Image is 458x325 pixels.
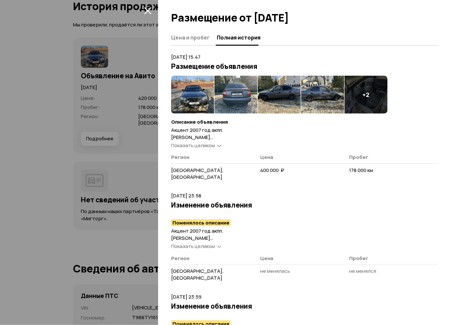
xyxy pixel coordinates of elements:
[349,154,369,161] span: Пробег
[171,243,215,250] span: Показать целиком
[171,54,438,61] p: [DATE] 15:47
[258,76,301,114] img: 1.8KE88baNqmSI0lSKjYiOyWcrHnnsYmcpuGdtcug2bH7vNz1y7mFmK7xrb3K5Yjh4v2JqSg.UbQkzWQKAqgrBVLAUggByyIe...
[301,76,344,114] img: 1._sL_ibaNpAdLqlrpTuyAqqRTEBFwHWRNfRMxHXscMh1wHDQQfhNiS3gdM0p9H2YYehI1KQ.YYjugacvNLUuQ_tnDxNst_aU...
[171,167,224,180] span: [GEOGRAPHIC_DATA], [GEOGRAPHIC_DATA]
[171,127,250,184] span: Акцент 2007 год акпп. [PERSON_NAME] [PERSON_NAME] авто. По факту 3 владельца. АБС отключен. Без т...
[349,167,373,174] span: 178 000 км
[260,255,273,262] span: Цена
[171,227,290,313] span: Акцент 2007 год акпп. [PERSON_NAME] [PERSON_NAME] авто. По факту 3 владельца. АБС отключен. Без т...
[171,34,210,41] span: Цена и пробег
[171,119,438,125] h4: Описание объявления
[260,167,284,174] span: 400 000 ₽
[171,192,438,199] p: [DATE] 23:58
[171,62,438,70] h3: Размещение объявления
[171,201,438,209] h3: Изменение объявления
[171,268,224,281] span: [GEOGRAPHIC_DATA], [GEOGRAPHIC_DATA]
[260,154,273,161] span: Цена
[363,91,370,98] h4: + 2
[171,293,438,301] p: [DATE] 23:59
[171,154,189,161] span: Регион
[142,5,153,16] button: закрыть
[217,34,260,41] span: Полная история
[349,255,369,262] span: Пробег
[349,268,377,274] span: не менялся
[171,142,221,149] a: Показать целиком
[260,268,290,274] span: не менялась
[171,219,231,226] mark: Поменялось описание
[214,76,258,114] img: 1.xaH_8raNn2RL0WGKTuG7yaQoK3twMl97KDVZLHgyX34rMl5zeWNYeHBiXX56Y1kreDRZSg.8D-Or0BCNKDg2Qofw_Pr0Sud...
[171,142,215,149] span: Показать целиком
[171,76,214,114] img: 1.wn8kAbaNmLqQImZUlRy8F3_bLKakwViiq5RVoPfBDqCrwVn1qsRfrKaUDaKlml3xocMPlA.yyaHf6HKH5u2K99RbRzbK7z3...
[171,243,221,250] a: Показать целиком
[171,302,438,310] h3: Изменение объявления
[171,255,189,262] span: Регион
